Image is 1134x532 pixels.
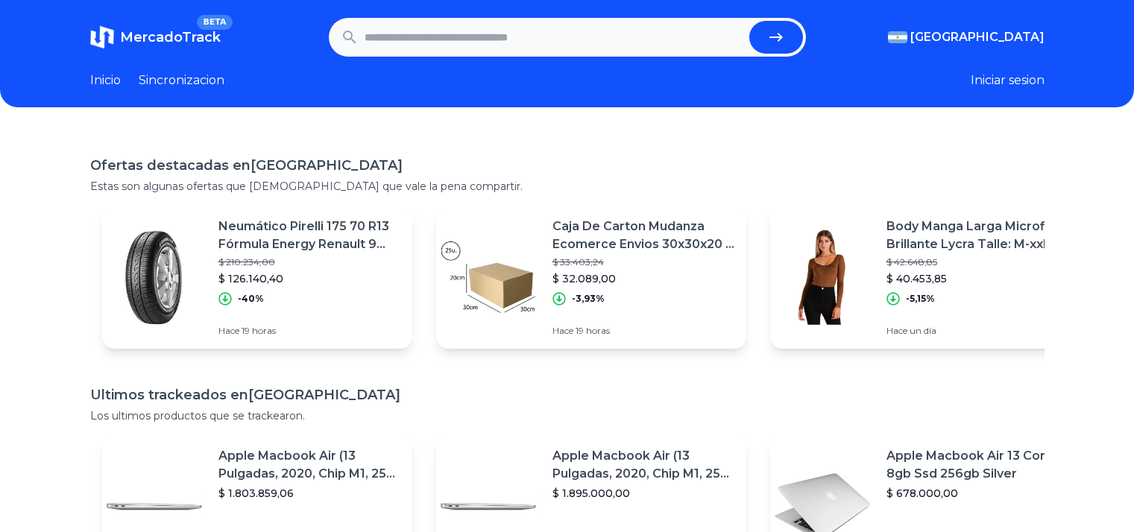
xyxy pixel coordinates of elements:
h1: Ofertas destacadas en [GEOGRAPHIC_DATA] [90,155,1045,176]
p: Estas son algunas ofertas que [DEMOGRAPHIC_DATA] que vale la pena compartir. [90,179,1045,194]
a: MercadoTrackBETA [90,25,221,49]
img: Argentina [888,31,907,43]
p: Hace 19 horas [218,325,400,337]
a: Featured imageBody Manga Larga Microfibra Brillante Lycra Talle: M-xxl Ky$ 42.648,85$ 40.453,85-5... [770,206,1080,349]
p: Apple Macbook Air 13 Core I5 8gb Ssd 256gb Silver [886,447,1068,483]
p: $ 32.089,00 [552,271,734,286]
img: Featured image [770,225,875,329]
p: $ 33.403,24 [552,256,734,268]
span: MercadoTrack [120,29,221,45]
a: Sincronizacion [139,72,224,89]
p: $ 210.234,00 [218,256,400,268]
button: [GEOGRAPHIC_DATA] [888,28,1045,46]
p: Hace un día [886,325,1068,337]
p: $ 1.895.000,00 [552,486,734,501]
p: -40% [238,293,264,305]
p: $ 678.000,00 [886,486,1068,501]
p: Apple Macbook Air (13 Pulgadas, 2020, Chip M1, 256 Gb De Ssd, 8 Gb De Ram) - Plata [552,447,734,483]
p: -5,15% [906,293,935,305]
h1: Ultimos trackeados en [GEOGRAPHIC_DATA] [90,384,1045,405]
span: BETA [197,15,232,30]
a: Inicio [90,72,121,89]
p: Apple Macbook Air (13 Pulgadas, 2020, Chip M1, 256 Gb De Ssd, 8 Gb De Ram) - Plata [218,447,400,483]
p: $ 126.140,40 [218,271,400,286]
img: Featured image [102,225,207,329]
span: [GEOGRAPHIC_DATA] [910,28,1045,46]
p: Neumático Pirelli 175 70 R13 Fórmula Energy Renault 9 Fiat 1 [218,218,400,253]
p: $ 1.803.859,06 [218,486,400,501]
a: Featured imageCaja De Carton Mudanza Ecomerce Envios 30x30x20 X 25 U.$ 33.403,24$ 32.089,00-3,93%... [436,206,746,349]
img: Featured image [436,225,541,329]
p: Body Manga Larga Microfibra Brillante Lycra Talle: M-xxl Ky [886,218,1068,253]
button: Iniciar sesion [971,72,1045,89]
p: -3,93% [572,293,605,305]
p: Caja De Carton Mudanza Ecomerce Envios 30x30x20 X 25 U. [552,218,734,253]
a: Featured imageNeumático Pirelli 175 70 R13 Fórmula Energy Renault 9 Fiat 1$ 210.234,00$ 126.140,4... [102,206,412,349]
img: MercadoTrack [90,25,114,49]
p: $ 40.453,85 [886,271,1068,286]
p: $ 42.648,85 [886,256,1068,268]
p: Hace 19 horas [552,325,734,337]
p: Los ultimos productos que se trackearon. [90,408,1045,423]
